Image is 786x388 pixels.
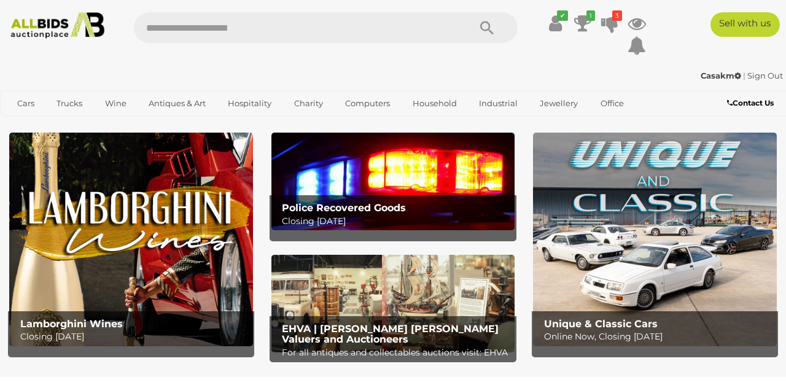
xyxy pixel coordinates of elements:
[282,323,499,346] b: EHVA | [PERSON_NAME] [PERSON_NAME] Valuers and Auctioneers
[532,93,586,114] a: Jewellery
[220,93,279,114] a: Hospitality
[557,10,568,21] i: ✔
[533,133,777,346] img: Unique & Classic Cars
[271,133,515,230] img: Police Recovered Goods
[456,12,518,43] button: Search
[282,202,406,214] b: Police Recovered Goods
[9,133,253,346] a: Lamborghini Wines Lamborghini Wines Closing [DATE]
[601,12,619,34] a: 3
[271,255,515,352] img: EHVA | Evans Hastings Valuers and Auctioneers
[743,71,745,80] span: |
[56,114,160,134] a: [GEOGRAPHIC_DATA]
[337,93,398,114] a: Computers
[49,93,90,114] a: Trucks
[9,93,42,114] a: Cars
[141,93,214,114] a: Antiques & Art
[97,93,134,114] a: Wine
[574,12,592,34] a: 1
[20,318,123,330] b: Lamborghini Wines
[533,133,777,346] a: Unique & Classic Cars Unique & Classic Cars Online Now, Closing [DATE]
[20,329,248,344] p: Closing [DATE]
[612,10,622,21] i: 3
[9,114,50,134] a: Sports
[282,214,510,229] p: Closing [DATE]
[544,329,772,344] p: Online Now, Closing [DATE]
[286,93,331,114] a: Charity
[405,93,465,114] a: Household
[727,98,774,107] b: Contact Us
[701,71,743,80] a: Casakm
[271,133,515,230] a: Police Recovered Goods Police Recovered Goods Closing [DATE]
[544,318,658,330] b: Unique & Classic Cars
[471,93,526,114] a: Industrial
[586,10,595,21] i: 1
[710,12,780,37] a: Sell with us
[593,93,632,114] a: Office
[271,255,515,352] a: EHVA | Evans Hastings Valuers and Auctioneers EHVA | [PERSON_NAME] [PERSON_NAME] Valuers and Auct...
[9,133,253,346] img: Lamborghini Wines
[747,71,783,80] a: Sign Out
[6,12,109,39] img: Allbids.com.au
[701,71,741,80] strong: Casakm
[547,12,565,34] a: ✔
[282,345,510,360] p: For all antiques and collectables auctions visit: EHVA
[727,96,777,110] a: Contact Us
